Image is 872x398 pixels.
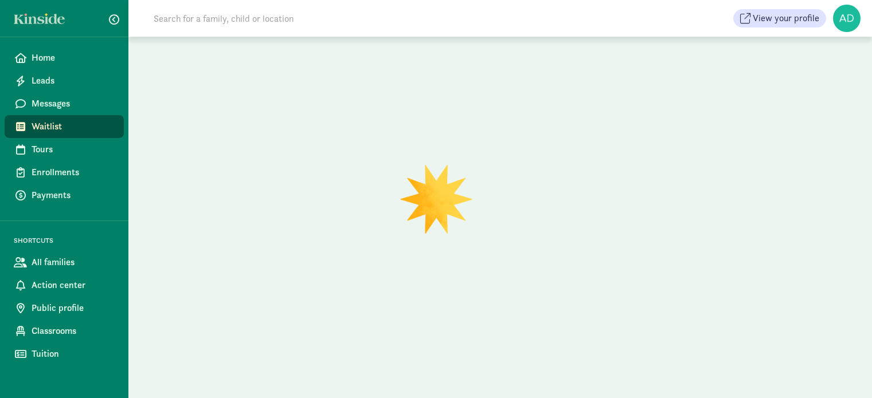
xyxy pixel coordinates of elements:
[5,342,124,365] a: Tuition
[32,143,115,156] span: Tours
[815,343,872,398] iframe: Chat Widget
[5,297,124,320] a: Public profile
[5,69,124,92] a: Leads
[32,324,115,338] span: Classrooms
[32,74,115,88] span: Leads
[5,115,124,138] a: Waitlist
[5,138,124,161] a: Tours
[5,251,124,274] a: All families
[5,92,124,115] a: Messages
[32,165,115,179] span: Enrollments
[32,255,115,269] span: All families
[32,120,115,133] span: Waitlist
[32,97,115,111] span: Messages
[5,274,124,297] a: Action center
[753,11,819,25] span: View your profile
[32,51,115,65] span: Home
[32,278,115,292] span: Action center
[32,188,115,202] span: Payments
[5,46,124,69] a: Home
[147,7,468,30] input: Search for a family, child or location
[733,9,826,27] button: View your profile
[5,184,124,207] a: Payments
[32,347,115,361] span: Tuition
[5,320,124,342] a: Classrooms
[32,301,115,315] span: Public profile
[5,161,124,184] a: Enrollments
